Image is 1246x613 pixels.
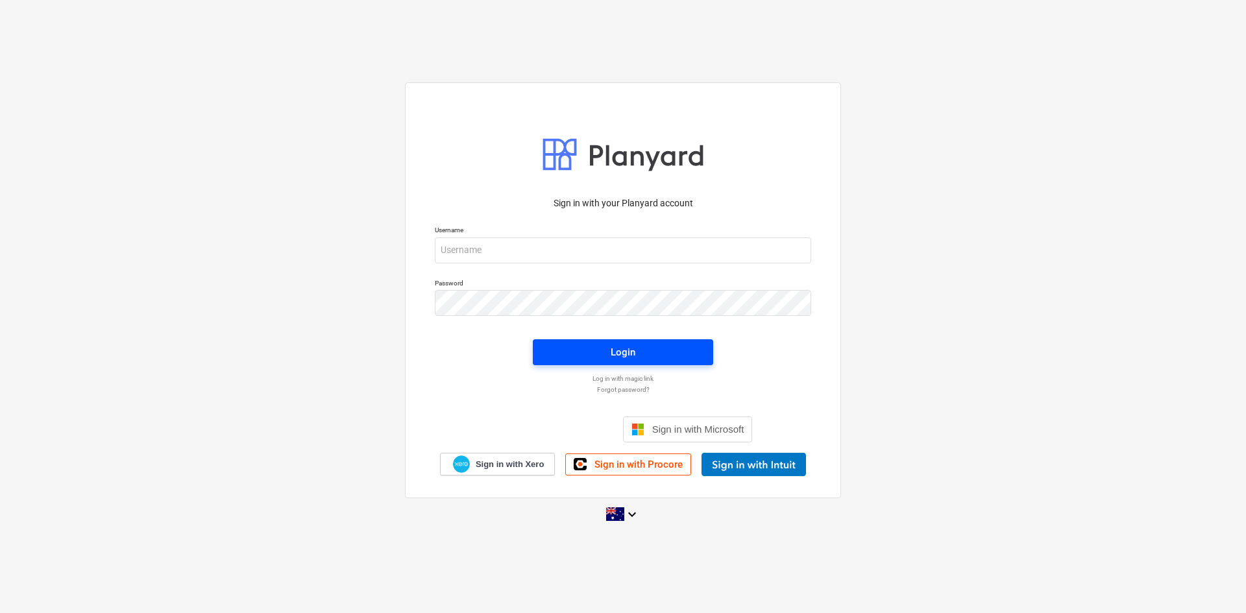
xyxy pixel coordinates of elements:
[631,423,644,436] img: Microsoft logo
[652,424,744,435] span: Sign in with Microsoft
[594,459,683,470] span: Sign in with Procore
[428,374,818,383] a: Log in with magic link
[533,339,713,365] button: Login
[435,197,811,210] p: Sign in with your Planyard account
[476,459,544,470] span: Sign in with Xero
[611,344,635,361] div: Login
[435,279,811,290] p: Password
[565,453,691,475] a: Sign in with Procore
[435,237,811,263] input: Username
[1181,551,1246,613] iframe: Chat Widget
[624,507,640,522] i: keyboard_arrow_down
[440,453,556,475] a: Sign in with Xero
[453,455,470,473] img: Xero logo
[428,385,818,394] a: Forgot password?
[487,415,619,444] iframe: Sign in with Google Button
[435,226,811,237] p: Username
